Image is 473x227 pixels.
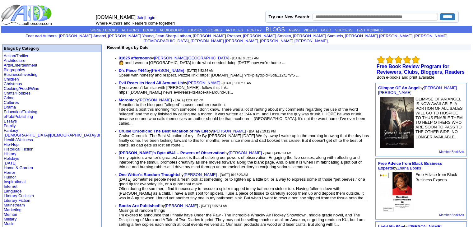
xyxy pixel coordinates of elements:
font: - [DATE] 11:07:35 AM [221,81,252,85]
a: NEWS [289,28,300,32]
img: bigemptystars.png [403,56,411,64]
a: POETRY [247,28,262,32]
a: Drama [4,105,16,109]
a: [PERSON_NAME] [187,81,220,85]
font: i [259,39,260,43]
font: by Speak with honesty and respect. Puzzle link: https: [DOMAIN_NAME] ?rc=play&pid=3da112f179f5 ... [119,68,299,77]
a: Horror [4,170,15,175]
b: Books Are Published! [119,203,161,208]
img: logo_ad.gif [1,4,53,26]
font: Both e-books and print available. [377,75,435,80]
a: [DEMOGRAPHIC_DATA]/[DEMOGRAPHIC_DATA]/Bi [4,133,100,137]
a: AUDIOBOOKS [160,28,183,32]
b: Blogs by Category [4,46,39,51]
b: Free Book Review Program for Reviewers, Clubs, Bloggers, Readers [377,64,465,75]
a: [DATE] [4,161,16,165]
font: , , , , , , , , , , [59,34,447,43]
a: SUCCESS [335,28,353,32]
a: [PERSON_NAME][GEOGRAPHIC_DATA] [154,56,229,60]
a: Christmas [4,81,22,86]
font: i [414,35,414,38]
a: Literary Fiction [4,198,30,203]
font: - [DATE] 10:15:23 AM [218,173,248,177]
a: [PERSON_NAME] [213,129,246,133]
a: Cooking/Food/Wine [4,86,39,91]
font: - [DATE] 6:55:34 AM [199,204,228,208]
a: [PERSON_NAME] [165,203,198,208]
a: [PERSON_NAME] [229,151,262,155]
a: Education/Training [4,109,37,114]
a: Join [137,15,144,20]
font: by In my opinion, a writer’s greatest asset is that of utilizing our powers of observation. Engag... [119,151,362,169]
img: 32565.jpg [380,97,414,148]
a: D's Piece #444 [119,68,147,73]
font: GLIMPSE OF AN ANGEL IS NOW AVAILABLE. A PORTION OF ALL SALES WILL GO TO HOSPICE TO THUS ENABLE TH... [415,97,463,139]
a: Crime [4,95,15,100]
a: GOLD [321,28,331,32]
font: | [137,15,157,20]
a: Holidays [4,156,19,161]
img: bigemptystars.png [394,56,402,64]
a: [PERSON_NAME] [PERSON_NAME] [260,39,327,43]
font: - [DATE] 2:19:12 PM [247,130,276,133]
a: Cultures [4,100,19,105]
a: Family [4,123,16,128]
a: Architecture [4,58,25,63]
a: Cruise Chronicle: The Best Vacation of my Life [119,129,209,133]
a: ePub/Publishing [4,114,33,119]
a: Jean Sharp-Latham [155,34,191,38]
a: Music [4,221,14,226]
font: - [DATE] 4:07:23 AM [263,151,291,155]
a: BOOKS [143,28,156,32]
a: Memoir [4,212,17,217]
a: Hip-Hop [4,142,19,147]
img: bigemptystars.png [377,56,385,64]
font: by Cruise Chronicle The Best Vacation of my Life By [PERSON_NAME] [DATE] We fly away I wake up in... [119,129,369,147]
font: - [DATE] 6:52:36 AM [185,69,214,72]
a: [PERSON_NAME] [139,98,172,102]
a: [PERSON_NAME] [PERSON_NAME] [191,39,258,43]
a: Member BookAds [439,150,464,154]
a: STORIES [206,28,222,32]
img: bigemptystars.png [412,56,420,64]
a: [PERSON_NAME] [151,68,184,73]
b: Recent Blogs by Date [107,45,149,50]
a: [PERSON_NAME]’s Byte #541 – Powers of Observation [119,151,225,155]
a: Moronic [119,98,135,102]
font: by 👩 and I went to [GEOGRAPHIC_DATA] to do what needed doing [DATE] now we're home ... [119,56,285,65]
font: : [26,34,58,38]
a: Mainstream [4,203,25,207]
a: Crafts/Hobbies [4,91,30,95]
font: by If you weren’t familiar with [PERSON_NAME], follow this link. https: [DOMAIN_NAME] news evil-r... [119,81,252,95]
a: One Writer's Random Thoughts [119,172,179,177]
a: TESTIMONIALS [356,28,383,32]
font: i [192,35,193,38]
a: Glimpse OF An Angel [378,86,420,90]
a: ARTICLES [226,28,243,32]
a: Login [145,15,155,20]
a: VIDEOS [304,28,317,32]
a: Essays [4,119,17,123]
a: 91625 afternoon [119,56,150,60]
font: i [107,35,108,38]
b: Evil Rears Its Head All Around Us [119,81,183,85]
a: [PERSON_NAME] Smolen [243,34,291,38]
a: Historical Fiction [4,147,33,151]
a: Literary Criticism [4,193,34,198]
a: Biographies [4,67,25,72]
a: BLOGS [266,26,285,33]
a: Humor [4,175,16,179]
font: - [DATE] 12:06:02 PM [173,99,203,102]
font: i [242,35,243,38]
a: Zhana Books [397,166,421,170]
a: Free Advice from Black Business Experts [378,161,442,170]
a: eBOOKS [188,28,202,32]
